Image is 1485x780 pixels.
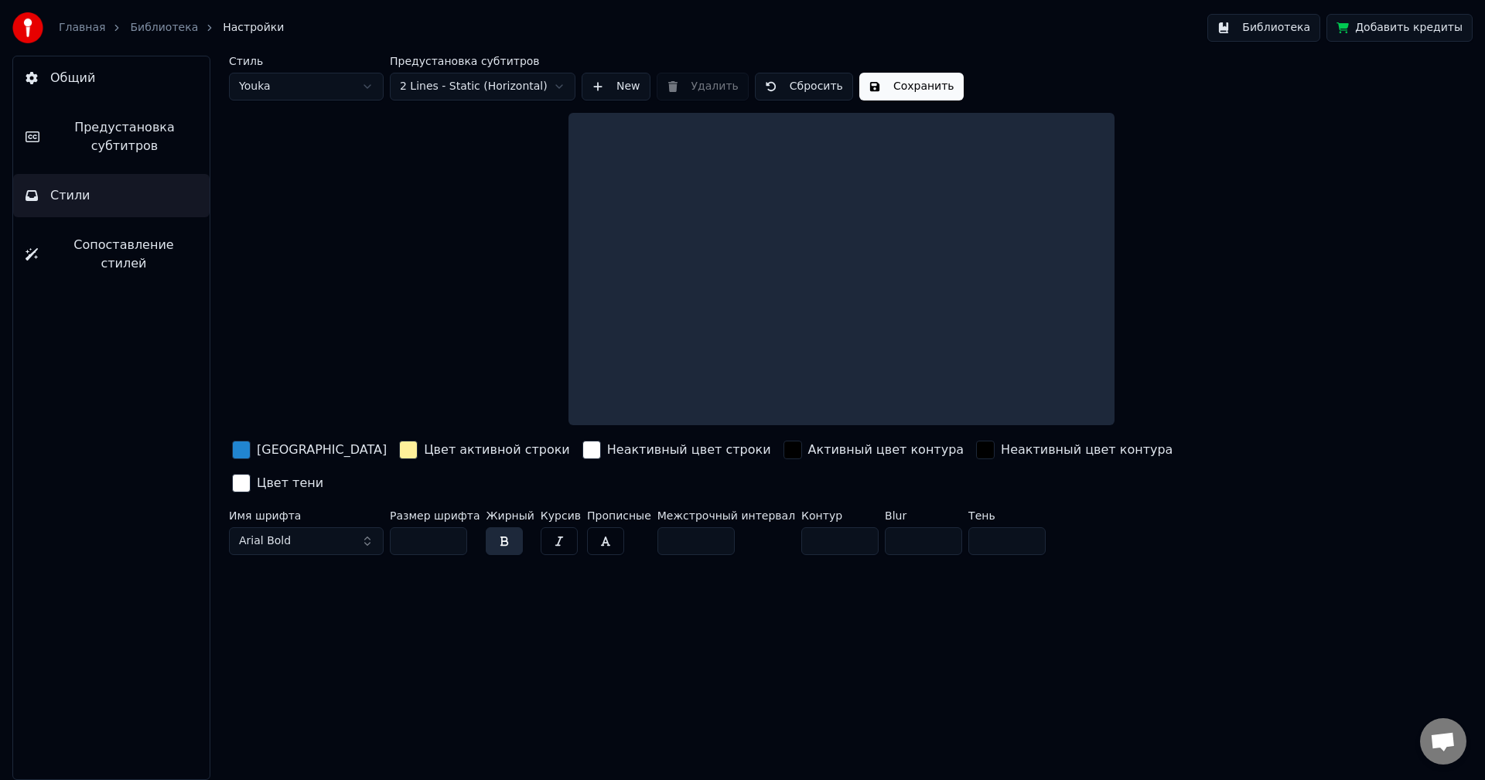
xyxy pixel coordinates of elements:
button: Цвет активной строки [396,438,573,462]
label: Предустановка субтитров [390,56,575,66]
div: Цвет активной строки [424,441,570,459]
label: Blur [885,510,962,521]
label: Размер шрифта [390,510,480,521]
span: Стили [50,186,90,205]
button: Сбросить [755,73,853,100]
div: [GEOGRAPHIC_DATA] [257,441,387,459]
label: Прописные [587,510,651,521]
span: Общий [50,69,95,87]
span: Предустановка субтитров [52,118,197,155]
button: Добавить кредиты [1326,14,1473,42]
span: Arial Bold [239,533,291,549]
button: New [582,73,650,100]
button: Стили [13,174,210,217]
button: Цвет тени [229,471,326,496]
span: Настройки [223,20,284,36]
div: Активный цвет контура [808,441,964,459]
button: Библиотека [1207,14,1320,42]
label: Имя шрифта [229,510,384,521]
a: Открытый чат [1420,718,1466,765]
div: Неактивный цвет строки [607,441,771,459]
button: Неактивный цвет контура [973,438,1176,462]
button: Активный цвет контура [780,438,968,462]
button: Общий [13,56,210,100]
div: Цвет тени [257,474,323,492]
label: Тень [968,510,1046,521]
button: [GEOGRAPHIC_DATA] [229,438,390,462]
a: Главная [59,20,105,36]
img: youka [12,12,43,43]
button: Неактивный цвет строки [579,438,774,462]
button: Сохранить [859,73,964,100]
button: Предустановка субтитров [13,106,210,168]
nav: breadcrumb [59,20,284,36]
span: Сопоставление стилей [50,236,197,273]
label: Межстрочный интервал [657,510,795,521]
a: Библиотека [130,20,198,36]
label: Стиль [229,56,384,66]
div: Неактивный цвет контура [1001,441,1173,459]
label: Жирный [486,510,534,521]
label: Контур [801,510,879,521]
label: Курсив [541,510,581,521]
button: Сопоставление стилей [13,223,210,285]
